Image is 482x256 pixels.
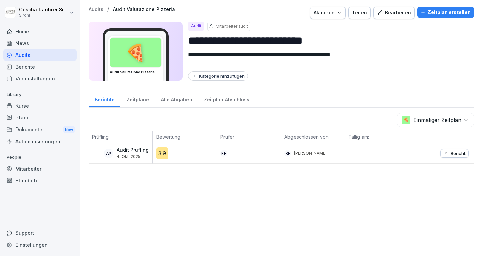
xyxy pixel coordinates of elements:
[417,7,474,18] button: Zeitplan erstellen
[117,154,149,159] p: 4. Okt. 2025
[3,49,77,61] a: Audits
[3,112,77,123] a: Pfade
[3,152,77,163] p: People
[198,90,255,107] a: Zeitplan Abschluss
[310,7,346,19] button: Aktionen
[117,147,149,153] p: Audit Prüfling
[284,133,342,140] p: Abgeschlossen von
[3,61,77,73] a: Berichte
[377,9,411,16] div: Bearbeiten
[3,123,77,136] a: DokumenteNew
[92,133,149,140] p: Prüfling
[110,70,162,75] h3: Audit Valutazione Pizzeria
[3,100,77,112] a: Kurse
[294,150,327,156] p: [PERSON_NAME]
[220,150,227,157] div: RF
[345,131,410,143] th: Fällig am:
[113,7,175,12] a: Audit Valutazione Pizzeria
[89,7,103,12] a: Audits
[110,38,161,67] div: 🍕
[440,149,469,158] button: Bericht
[107,7,109,12] p: /
[3,239,77,251] a: Einstellungen
[284,150,291,157] div: RF
[3,136,77,147] a: Automatisierungen
[373,7,415,19] button: Bearbeiten
[3,89,77,100] p: Library
[217,131,281,143] th: Prüfer
[63,126,75,134] div: New
[3,227,77,239] div: Support
[192,73,245,79] div: Kategorie hinzufügen
[89,90,120,107] a: Berichte
[216,23,248,29] p: Mitarbeiter audit
[421,9,471,16] div: Zeitplan erstellen
[19,13,68,18] p: Sironi
[19,7,68,13] p: Geschäftsführer Sironi
[3,163,77,175] a: Mitarbeiter
[3,37,77,49] a: News
[120,90,155,107] a: Zeitpläne
[451,151,466,156] p: Bericht
[104,149,113,158] div: AP
[3,73,77,84] a: Veranstaltungen
[188,22,204,31] div: Audit
[352,9,367,16] div: Teilen
[314,9,342,16] div: Aktionen
[188,71,248,81] button: Kategorie hinzufügen
[3,175,77,186] a: Standorte
[348,7,371,19] button: Teilen
[156,147,168,159] div: 3.9
[3,123,77,136] div: Dokumente
[156,133,214,140] p: Bewertung
[3,26,77,37] a: Home
[155,90,198,107] a: Alle Abgaben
